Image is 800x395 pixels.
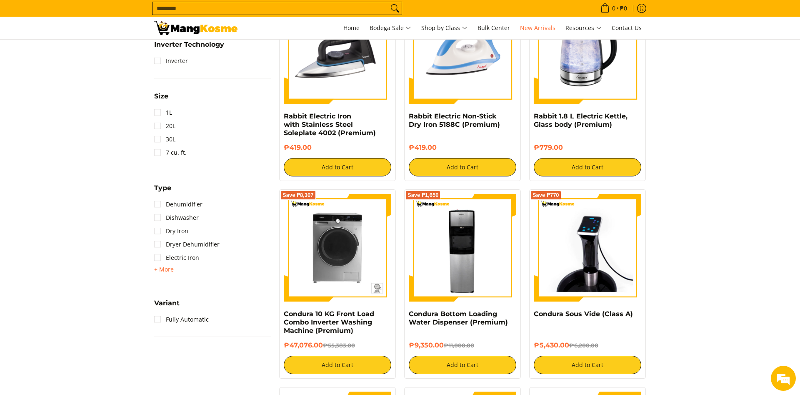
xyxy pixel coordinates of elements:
span: ₱0 [619,5,628,11]
textarea: Type your message and hit 'Enter' [4,228,159,257]
summary: Open [154,93,168,106]
span: Bodega Sale [370,23,411,33]
a: 30L [154,133,175,146]
span: Save ₱1,650 [407,193,439,198]
a: Rabbit Electric Non-Stick Dry Iron 5188C (Premium) [409,112,500,128]
span: Shop by Class [421,23,467,33]
a: 20L [154,119,175,133]
button: Add to Cart [534,158,641,176]
a: Condura 10 KG Front Load Combo Inverter Washing Machine (Premium) [284,310,374,335]
a: Bodega Sale [365,17,415,39]
del: ₱55,383.00 [323,342,355,349]
h6: ₱5,430.00 [534,341,641,350]
summary: Open [154,264,174,274]
img: Condura Sous Vide (Class A) [534,194,641,302]
a: Rabbit 1.8 L Electric Kettle, Glass body (Premium) [534,112,627,128]
img: Condura Bottom Loading Water Dispenser (Premium) [409,194,516,302]
del: ₱11,000.00 [444,342,474,349]
span: Bulk Center [477,24,510,32]
div: Chat with us now [43,47,140,58]
a: Dehumidifier [154,198,202,211]
span: • [598,4,630,13]
span: + More [154,266,174,273]
span: Home [343,24,360,32]
div: Minimize live chat window [137,4,157,24]
button: Add to Cart [534,356,641,374]
h6: ₱419.00 [284,143,391,152]
a: Inverter [154,54,188,68]
span: New Arrivals [520,24,555,32]
h6: ₱419.00 [409,143,516,152]
a: Dryer Dehumidifier [154,238,220,251]
a: Contact Us [607,17,646,39]
a: Condura Bottom Loading Water Dispenser (Premium) [409,310,508,326]
del: ₱6,200.00 [569,342,598,349]
span: Inverter Technology [154,41,224,48]
button: Add to Cart [284,158,391,176]
button: Search [388,2,402,15]
h6: ₱47,076.00 [284,341,391,350]
a: Resources [561,17,606,39]
h6: ₱779.00 [534,143,641,152]
a: Dry Iron [154,224,188,238]
a: Rabbit Electric Iron with Stainless Steel Soleplate 4002 (Premium) [284,112,376,137]
span: We're online! [48,105,115,189]
span: 0 [611,5,617,11]
img: Condura 10 KG Front Load Combo Inverter Washing Machine (Premium) [284,194,391,302]
span: Contact Us [612,24,642,32]
a: Shop by Class [417,17,472,39]
a: Home [339,17,364,39]
span: Save ₱8,307 [282,193,314,198]
button: Add to Cart [409,158,516,176]
img: New Arrivals: Fresh Release from The Premium Brands l Mang Kosme [154,21,237,35]
h6: ₱9,350.00 [409,341,516,350]
span: Save ₱770 [532,193,559,198]
summary: Open [154,41,224,54]
summary: Open [154,185,171,198]
a: 7 cu. ft. [154,146,187,159]
button: Add to Cart [284,356,391,374]
summary: Open [154,300,180,313]
span: Resources [565,23,602,33]
nav: Main Menu [246,17,646,39]
a: Condura Sous Vide (Class A) [534,310,633,318]
a: 1L [154,106,172,119]
a: Dishwasher [154,211,199,224]
a: Electric Iron [154,251,199,264]
span: Variant [154,300,180,307]
a: Bulk Center [473,17,514,39]
button: Add to Cart [409,356,516,374]
span: Type [154,185,171,191]
a: New Arrivals [516,17,560,39]
span: Size [154,93,168,100]
a: Fully Automatic [154,313,209,326]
